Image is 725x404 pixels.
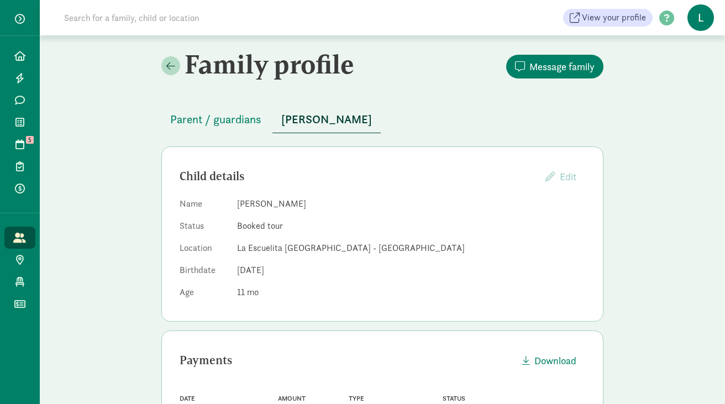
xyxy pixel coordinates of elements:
span: 11 [237,286,259,298]
a: Parent / guardians [161,113,270,126]
h2: Family profile [161,49,380,80]
dd: [PERSON_NAME] [237,197,585,211]
span: Date [180,395,195,402]
span: [PERSON_NAME] [281,111,372,128]
dt: Location [180,242,228,259]
a: 5 [4,133,35,155]
button: Message family [506,55,603,78]
span: Status [443,395,465,402]
span: View your profile [582,11,646,24]
div: Payments [180,351,513,369]
iframe: Chat Widget [670,351,725,404]
span: 5 [26,136,34,144]
span: Message family [529,59,595,74]
span: Download [534,353,576,368]
a: View your profile [563,9,653,27]
span: [DATE] [237,264,264,276]
dt: Status [180,219,228,237]
span: Parent / guardians [170,111,261,128]
span: Edit [560,170,576,183]
button: Edit [537,165,585,188]
a: [PERSON_NAME] [272,113,381,126]
dt: Birthdate [180,264,228,281]
button: [PERSON_NAME] [272,106,381,133]
span: L [687,4,714,31]
dd: La Escuelita [GEOGRAPHIC_DATA] - [GEOGRAPHIC_DATA] [237,242,585,255]
dt: Age [180,286,228,303]
input: Search for a family, child or location [57,7,367,29]
button: Download [513,349,585,372]
span: Type [349,395,364,402]
span: Amount [278,395,306,402]
dd: Booked tour [237,219,585,233]
div: Child details [180,167,537,185]
dt: Name [180,197,228,215]
button: Parent / guardians [161,106,270,133]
